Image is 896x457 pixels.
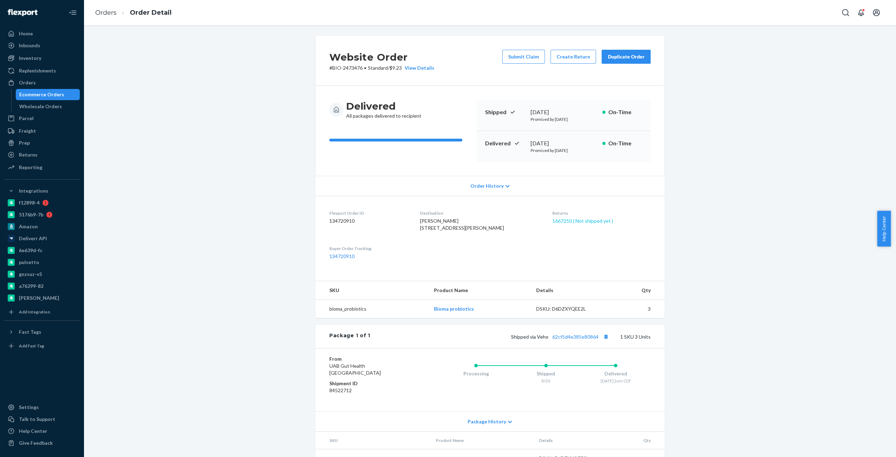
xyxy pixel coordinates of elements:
p: Promised by [DATE] [531,147,597,153]
dt: Flexport Order ID [329,210,409,216]
a: Order Detail [130,9,171,16]
div: Add Integration [19,309,50,315]
a: gnzsuz-v5 [4,269,80,280]
dt: Returns [552,210,651,216]
span: Shipped via Veho [511,334,610,340]
img: Flexport logo [8,9,37,16]
th: Details [531,281,608,300]
dd: 84522712 [329,387,413,394]
span: Order History [470,182,504,189]
div: 8/20 [511,378,581,384]
a: Inventory [4,53,80,64]
div: 1 SKU 3 Units [370,332,651,341]
div: Help Center [19,428,47,435]
a: Help Center [4,425,80,437]
div: Settings [19,404,39,411]
ol: breadcrumbs [90,2,177,23]
div: Talk to Support [19,416,55,423]
div: Add Fast Tag [19,343,44,349]
p: Delivered [485,139,525,147]
div: Inventory [19,55,41,62]
span: Standard [368,65,388,71]
div: Delivered [581,370,651,377]
div: Integrations [19,187,48,194]
div: [PERSON_NAME] [19,295,59,302]
dt: From [329,355,413,362]
a: f12898-4 [4,197,80,208]
a: 5176b9-7b [4,209,80,220]
dt: Shipment ID [329,380,413,387]
a: [PERSON_NAME] [4,292,80,304]
a: Bioma probiotics [434,306,474,312]
button: Open account menu [869,6,883,20]
a: Reporting [4,162,80,173]
p: On-Time [608,108,642,116]
a: 134720910 [329,253,355,259]
th: Details [533,432,610,449]
a: Settings [4,402,80,413]
span: [PERSON_NAME] [STREET_ADDRESS][PERSON_NAME] [420,218,504,231]
button: Submit Claim [502,50,545,64]
div: Fast Tags [19,328,41,335]
th: Qty [610,432,665,449]
th: Product Name [428,281,530,300]
button: Help Center [877,211,891,247]
div: Processing [441,370,511,377]
a: Returns [4,149,80,160]
button: Open Search Box [839,6,853,20]
button: Duplicate Order [602,50,651,64]
button: Integrations [4,185,80,196]
a: Wholesale Orders [16,101,80,112]
div: Returns [19,151,37,158]
div: f12898-4 [19,199,40,206]
a: pulsetto [4,257,80,268]
th: Qty [607,281,665,300]
div: Wholesale Orders [19,103,62,110]
div: DSKU: D6DZXYQEE2L [536,305,602,312]
button: Create Return [551,50,596,64]
p: Shipped [485,108,525,116]
div: Inbounds [19,42,40,49]
div: [DATE] [531,139,597,147]
div: a76299-82 [19,283,43,290]
a: Inbounds [4,40,80,51]
div: Ecommerce Orders [19,91,64,98]
h3: Delivered [346,100,421,112]
div: Parcel [19,115,34,122]
th: Product Name [430,432,533,449]
a: Amazon [4,221,80,232]
a: Home [4,28,80,39]
div: Orders [19,79,36,86]
a: Replenishments [4,65,80,76]
div: Reporting [19,164,42,171]
dt: Destination [420,210,541,216]
div: Prep [19,139,30,146]
a: Ecommerce Orders [16,89,80,100]
button: Close Navigation [66,6,80,20]
span: UAB Gut Health [GEOGRAPHIC_DATA] [329,363,381,376]
div: All packages delivered to recipient [346,100,421,119]
a: Add Integration [4,306,80,318]
span: Package History [468,418,506,425]
p: # BIO-2473476 / $9.23 [329,64,434,71]
div: Shipped [511,370,581,377]
th: SKU [315,281,428,300]
a: Orders [95,9,117,16]
p: Promised by [DATE] [531,116,597,122]
td: bioma_probiotics [315,300,428,318]
div: pulsetto [19,259,39,266]
div: Replenishments [19,67,56,74]
div: 6e639d-fc [19,247,42,254]
div: Deliverr API [19,235,47,242]
a: Add Fast Tag [4,340,80,352]
a: Parcel [4,113,80,124]
a: Deliverr API [4,233,80,244]
a: Freight [4,125,80,137]
div: gnzsuz-v5 [19,271,42,278]
div: [DATE] [531,108,597,116]
a: Prep [4,137,80,148]
div: Home [19,30,33,37]
button: View Details [402,64,434,71]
